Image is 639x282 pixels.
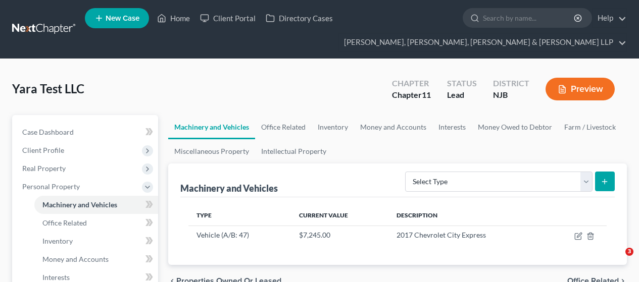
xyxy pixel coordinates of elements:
[291,225,388,245] td: $7,245.00
[388,205,546,225] th: Description
[605,248,629,272] iframe: Intercom live chat
[354,115,432,139] a: Money and Accounts
[339,33,626,51] a: [PERSON_NAME], [PERSON_NAME], [PERSON_NAME] & [PERSON_NAME] LLP
[188,205,291,225] th: Type
[261,9,338,27] a: Directory Cases
[152,9,195,27] a: Home
[255,115,312,139] a: Office Related
[493,78,529,89] div: District
[22,146,64,154] span: Client Profile
[291,205,388,225] th: Current Value
[42,255,109,263] span: Money and Accounts
[106,15,139,22] span: New Case
[493,89,529,101] div: NJB
[483,9,575,27] input: Search by name...
[42,200,117,209] span: Machinery and Vehicles
[34,196,158,214] a: Machinery and Vehicles
[472,115,558,139] a: Money Owed to Debtor
[558,115,622,139] a: Farm / Livestock
[22,164,66,173] span: Real Property
[34,232,158,250] a: Inventory
[168,139,255,163] a: Miscellaneous Property
[14,123,158,141] a: Case Dashboard
[180,182,278,194] div: Machinery and Vehicles
[422,90,431,99] span: 11
[22,182,80,191] span: Personal Property
[42,218,87,227] span: Office Related
[12,81,84,96] span: Yara Test LLC
[188,225,291,245] td: Vehicle (A/B: 47)
[447,89,477,101] div: Lead
[593,9,626,27] a: Help
[195,9,261,27] a: Client Portal
[34,250,158,268] a: Money and Accounts
[168,115,255,139] a: Machinery and Vehicles
[625,248,633,256] span: 3
[392,78,431,89] div: Chapter
[22,128,74,136] span: Case Dashboard
[42,237,73,245] span: Inventory
[34,214,158,232] a: Office Related
[447,78,477,89] div: Status
[432,115,472,139] a: Interests
[388,225,546,245] td: 2017 Chevrolet City Express
[392,89,431,101] div: Chapter
[546,78,615,100] button: Preview
[42,273,70,281] span: Interests
[255,139,332,163] a: Intellectual Property
[312,115,354,139] a: Inventory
